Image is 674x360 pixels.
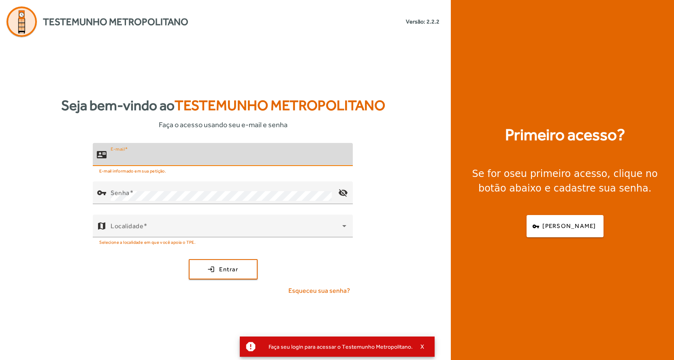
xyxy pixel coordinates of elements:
small: Versão: 2.2.2 [406,17,439,26]
button: X [413,343,433,350]
span: X [420,343,424,350]
span: Testemunho Metropolitano [43,15,188,29]
strong: Primeiro acesso? [505,123,625,147]
mat-label: Localidade [111,222,143,230]
mat-hint: Selecione a localidade em que você apoia o TPE. [99,237,196,246]
mat-icon: report [245,341,257,353]
div: Faça seu login para acessar o Testemunho Metropolitano. [262,341,413,352]
mat-icon: contact_mail [97,150,107,160]
mat-icon: map [97,221,107,231]
strong: Seja bem-vindo ao [61,95,385,116]
strong: seu primeiro acesso [510,168,608,179]
span: Testemunho Metropolitano [175,97,385,113]
span: Faça o acesso usando seu e-mail e senha [159,119,288,130]
img: Logo Agenda [6,6,37,37]
mat-hint: E-mail informado em sua petição. [99,166,166,175]
button: [PERSON_NAME] [527,215,604,237]
span: [PERSON_NAME] [542,222,596,231]
button: Entrar [189,259,258,279]
span: Entrar [219,265,238,274]
mat-label: E-mail [111,146,125,152]
mat-icon: visibility_off [334,183,353,202]
mat-icon: vpn_key [97,188,107,198]
div: Se for o , clique no botão abaixo e cadastre sua senha. [461,166,669,196]
mat-label: Senha [111,189,130,197]
span: Esqueceu sua senha? [288,286,350,296]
